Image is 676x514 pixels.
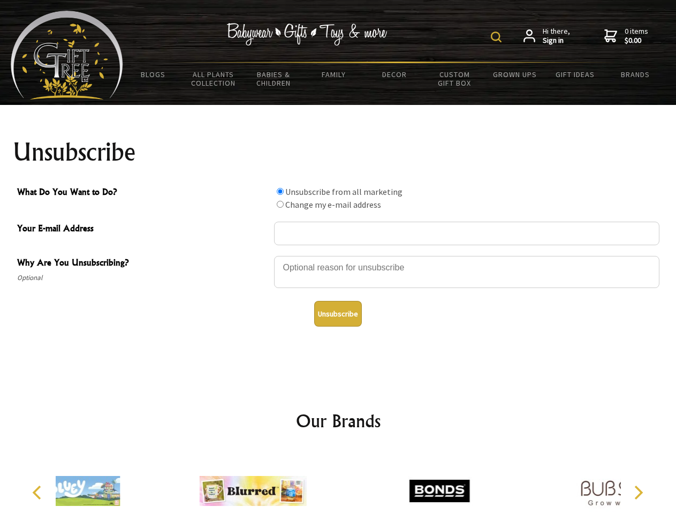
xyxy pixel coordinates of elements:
[123,63,184,86] a: BLOGS
[277,188,284,195] input: What Do You Want to Do?
[424,63,485,94] a: Custom Gift Box
[17,185,269,201] span: What Do You Want to Do?
[545,63,605,86] a: Gift Ideas
[484,63,545,86] a: Grown Ups
[364,63,424,86] a: Decor
[304,63,364,86] a: Family
[184,63,244,94] a: All Plants Collection
[17,222,269,237] span: Your E-mail Address
[543,36,570,46] strong: Sign in
[285,186,402,197] label: Unsubscribe from all marketing
[27,481,50,504] button: Previous
[523,27,570,46] a: Hi there,Sign in
[227,23,388,46] img: Babywear - Gifts - Toys & more
[17,271,269,284] span: Optional
[626,481,650,504] button: Next
[285,199,381,210] label: Change my e-mail address
[11,11,123,100] img: Babyware - Gifts - Toys and more...
[17,256,269,271] span: Why Are You Unsubscribing?
[274,256,659,288] textarea: Why Are You Unsubscribing?
[604,27,648,46] a: 0 items$0.00
[244,63,304,94] a: Babies & Children
[491,32,502,42] img: product search
[605,63,666,86] a: Brands
[274,222,659,245] input: Your E-mail Address
[277,201,284,208] input: What Do You Want to Do?
[21,408,655,434] h2: Our Brands
[625,36,648,46] strong: $0.00
[314,301,362,327] button: Unsubscribe
[13,139,664,165] h1: Unsubscribe
[543,27,570,46] span: Hi there,
[625,26,648,46] span: 0 items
